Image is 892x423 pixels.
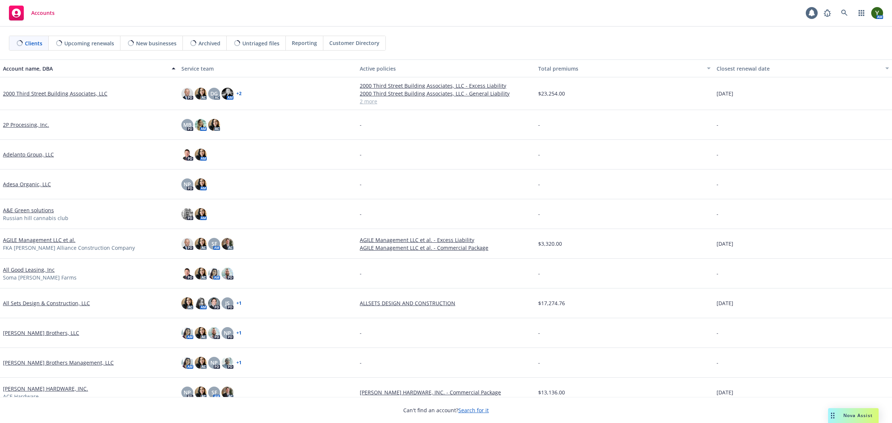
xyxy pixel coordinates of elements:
img: photo [181,327,193,339]
img: photo [181,149,193,161]
a: AGILE Management LLC et al. - Commercial Package [360,244,532,252]
span: New businesses [136,39,177,47]
a: Switch app [854,6,869,20]
img: photo [195,88,207,100]
a: [PERSON_NAME] HARDWARE, INC. [3,385,88,393]
span: - [360,151,362,158]
a: AGILE Management LLC et al. - Excess Liability [360,236,532,244]
button: Service team [178,59,357,77]
span: - [717,121,718,129]
span: [DATE] [717,299,733,307]
span: NP [184,180,191,188]
div: Service team [181,65,354,72]
span: - [717,210,718,218]
img: photo [195,119,207,131]
div: Total premiums [538,65,702,72]
img: photo [208,297,220,309]
img: photo [222,268,233,280]
span: NP [184,388,191,396]
img: photo [195,268,207,280]
img: photo [208,268,220,280]
img: photo [871,7,883,19]
span: JS [225,299,230,307]
img: photo [195,327,207,339]
span: Customer Directory [329,39,379,47]
span: $17,274.76 [538,299,565,307]
span: $13,136.00 [538,388,565,396]
img: photo [181,238,193,250]
span: NP [224,329,231,337]
img: photo [222,238,233,250]
span: - [360,210,362,218]
span: Soma [PERSON_NAME] Farms [3,274,77,281]
span: - [538,269,540,277]
span: MB [183,121,191,129]
span: [DATE] [717,240,733,248]
a: A&E Green solutions [3,206,54,214]
span: [DATE] [717,388,733,396]
a: [PERSON_NAME] HARDWARE, INC. - Commercial Package [360,388,532,396]
img: photo [195,208,207,220]
a: 2P Processing, Inc. [3,121,49,129]
span: [DATE] [717,90,733,97]
img: photo [181,88,193,100]
span: - [717,151,718,158]
span: - [360,359,362,367]
span: - [360,180,362,188]
span: Archived [198,39,220,47]
span: Upcoming renewals [64,39,114,47]
span: - [538,359,540,367]
a: All Good Leasing, Inc [3,266,55,274]
span: - [360,329,362,337]
img: photo [195,357,207,369]
img: photo [208,327,220,339]
span: - [538,210,540,218]
div: Active policies [360,65,532,72]
a: AGILE Management LLC et al. [3,236,75,244]
img: photo [222,387,233,398]
span: - [538,151,540,158]
span: FKA [PERSON_NAME] Alliance Construction Company [3,244,135,252]
span: - [717,180,718,188]
span: Nova Assist [843,412,873,419]
a: [PERSON_NAME] Brothers, LLC [3,329,79,337]
span: - [717,269,718,277]
span: - [360,269,362,277]
span: - [538,180,540,188]
a: 2000 Third Street Building Associates, LLC [3,90,107,97]
span: - [360,121,362,129]
button: Closest renewal date [714,59,892,77]
span: NP [210,359,218,367]
a: ALLSETS DESIGN AND CONSTRUCTION [360,299,532,307]
span: ACE Hardware [3,393,39,400]
a: 2000 Third Street Building Associates, LLC - Excess Liability [360,82,532,90]
img: photo [195,387,207,398]
span: Reporting [292,39,317,47]
img: photo [195,238,207,250]
img: photo [181,297,193,309]
div: Account name, DBA [3,65,167,72]
a: Accounts [6,3,58,23]
a: 2000 Third Street Building Associates, LLC - General Liability [360,90,532,97]
a: All Sets Design & Construction, LLC [3,299,90,307]
button: Active policies [357,59,535,77]
span: Russian hill cannabis club [3,214,68,222]
a: + 1 [236,361,242,365]
a: Report a Bug [820,6,835,20]
span: - [538,329,540,337]
span: DG [210,90,218,97]
img: photo [181,268,193,280]
img: photo [195,149,207,161]
img: photo [222,88,233,100]
button: Nova Assist [828,408,879,423]
img: photo [208,119,220,131]
div: Closest renewal date [717,65,881,72]
span: $3,320.00 [538,240,562,248]
span: Accounts [31,10,55,16]
img: photo [181,357,193,369]
a: Adelanto Group, LLC [3,151,54,158]
div: Drag to move [828,408,837,423]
